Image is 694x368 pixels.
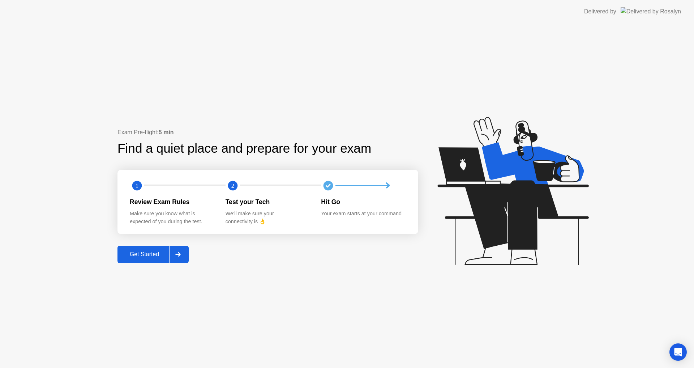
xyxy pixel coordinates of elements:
div: Exam Pre-flight: [117,128,418,137]
div: Hit Go [321,197,405,207]
b: 5 min [159,129,174,135]
div: Open Intercom Messenger [669,343,687,361]
button: Get Started [117,246,189,263]
div: Your exam starts at your command [321,210,405,218]
img: Delivered by Rosalyn [621,7,681,16]
div: Delivered by [584,7,616,16]
div: Make sure you know what is expected of you during the test. [130,210,214,225]
text: 2 [231,182,234,189]
text: 1 [136,182,138,189]
div: Find a quiet place and prepare for your exam [117,139,372,158]
div: Test your Tech [226,197,310,207]
div: Get Started [120,251,169,258]
div: We’ll make sure your connectivity is 👌 [226,210,310,225]
div: Review Exam Rules [130,197,214,207]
